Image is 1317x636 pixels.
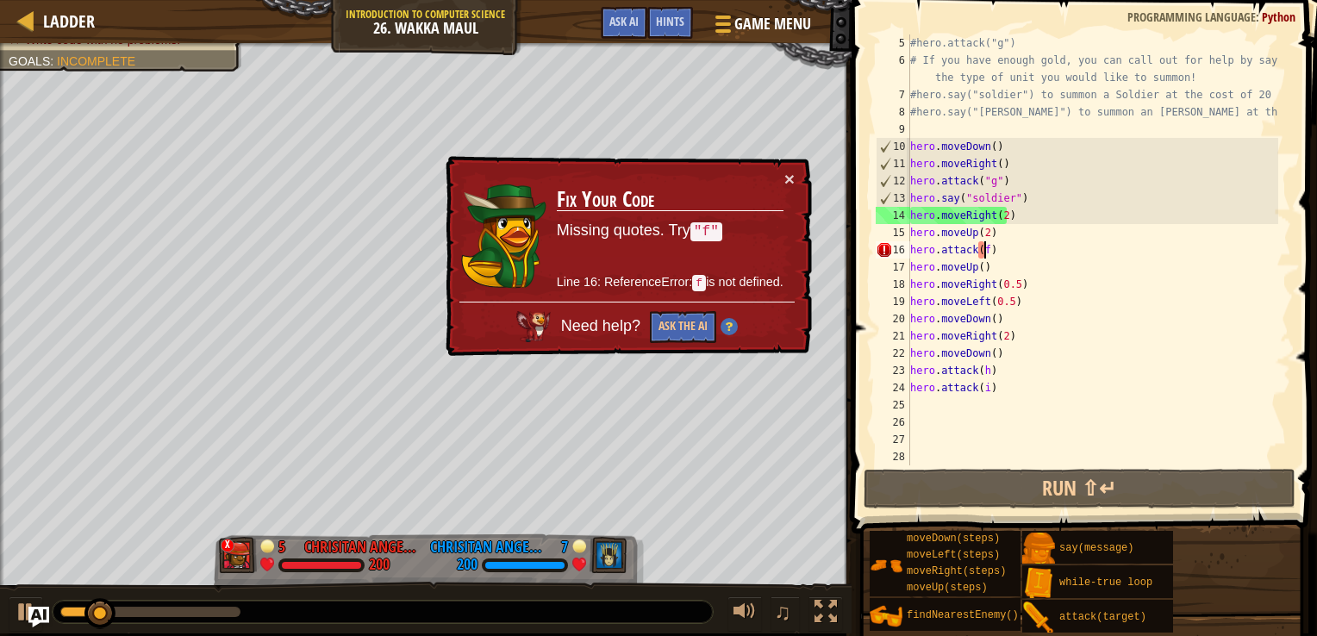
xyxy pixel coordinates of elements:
[876,327,910,345] div: 21
[690,224,722,244] code: "f"
[785,171,796,190] button: ×
[876,276,910,293] div: 18
[876,207,910,224] div: 14
[876,121,910,138] div: 9
[876,52,910,86] div: 6
[609,13,639,29] span: Ask AI
[556,272,783,295] p: Line 16: ReferenceError: is not defined.
[557,219,783,245] p: Missing quotes. Try
[907,609,1019,621] span: findNearestEnemy()
[876,414,910,431] div: 26
[876,379,910,396] div: 24
[219,537,257,573] img: thang_avatar_frame.png
[558,186,784,214] h3: Fix Your Code
[1022,602,1055,634] img: portrait.png
[459,180,547,288] img: duck_naria.png
[278,536,296,552] div: 5
[808,596,843,632] button: Toggle fullscreen
[876,448,910,465] div: 28
[876,34,910,52] div: 5
[876,86,910,103] div: 7
[864,469,1295,508] button: Run ⇧↵
[877,138,910,155] div: 10
[774,599,791,625] span: ♫
[1059,542,1133,554] span: say(message)
[369,558,390,573] div: 200
[34,9,95,33] a: Ladder
[1059,611,1146,623] span: attack(target)
[870,549,902,582] img: portrait.png
[304,536,416,558] div: CHRISITAN ANGELES
[57,54,135,68] span: Incomplete
[877,190,910,207] div: 13
[907,533,1000,545] span: moveDown(steps)
[515,309,550,341] img: AI
[221,539,234,552] div: x
[1127,9,1256,25] span: Programming language
[876,259,910,276] div: 17
[876,345,910,362] div: 22
[876,431,910,448] div: 27
[1022,533,1055,565] img: portrait.png
[656,13,684,29] span: Hints
[877,172,910,190] div: 12
[876,241,910,259] div: 16
[692,276,706,292] code: f
[877,155,910,172] div: 11
[1256,9,1262,25] span: :
[719,320,736,337] img: Hint
[1262,9,1295,25] span: Python
[9,54,50,68] span: Goals
[9,596,43,632] button: Ctrl + P: Play
[559,316,643,335] span: Need help?
[876,293,910,310] div: 19
[43,9,95,33] span: Ladder
[648,311,715,344] button: Ask the AI
[876,310,910,327] div: 20
[727,596,762,632] button: Adjust volume
[601,7,647,39] button: Ask AI
[734,13,811,35] span: Game Menu
[28,607,49,627] button: Ask AI
[876,103,910,121] div: 8
[907,582,988,594] span: moveUp(steps)
[876,396,910,414] div: 25
[457,558,477,573] div: 200
[876,362,910,379] div: 23
[1022,567,1055,600] img: portrait.png
[907,549,1000,561] span: moveLeft(steps)
[876,224,910,241] div: 15
[551,536,568,552] div: 7
[702,7,821,47] button: Game Menu
[590,537,627,573] img: thang_avatar_frame.png
[870,600,902,633] img: portrait.png
[771,596,800,632] button: ♫
[1059,577,1152,589] span: while-true loop
[50,54,57,68] span: :
[907,565,1006,577] span: moveRight(steps)
[430,536,542,558] div: CHRISITAN ANGELES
